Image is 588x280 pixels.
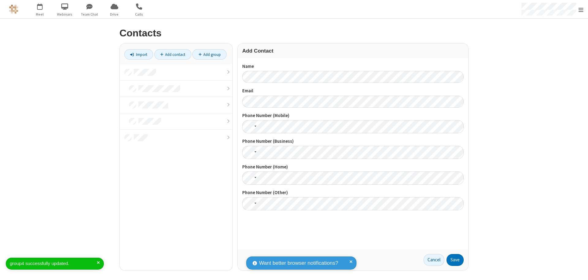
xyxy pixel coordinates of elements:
span: Meet [28,12,51,17]
div: United States: + 1 [242,171,258,185]
span: Want better browser notifications? [259,259,338,267]
div: United States: + 1 [242,146,258,159]
button: Save [447,254,464,266]
label: Phone Number (Business) [242,138,464,145]
div: group4 successfully updated. [10,260,97,267]
label: Email [242,87,464,94]
span: Calls [128,12,151,17]
span: Team Chat [78,12,101,17]
div: United States: + 1 [242,120,258,133]
span: Drive [103,12,126,17]
label: Phone Number (Other) [242,189,464,196]
h2: Contacts [119,28,469,39]
a: Add contact [154,49,191,60]
label: Phone Number (Home) [242,164,464,171]
img: QA Selenium DO NOT DELETE OR CHANGE [9,5,18,14]
iframe: Chat [573,264,583,276]
span: Webinars [53,12,76,17]
div: United States: + 1 [242,197,258,210]
a: Cancel [424,254,444,266]
label: Name [242,63,464,70]
a: Add group [192,49,227,60]
a: Import [124,49,153,60]
label: Phone Number (Mobile) [242,112,464,119]
h3: Add Contact [242,48,464,54]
